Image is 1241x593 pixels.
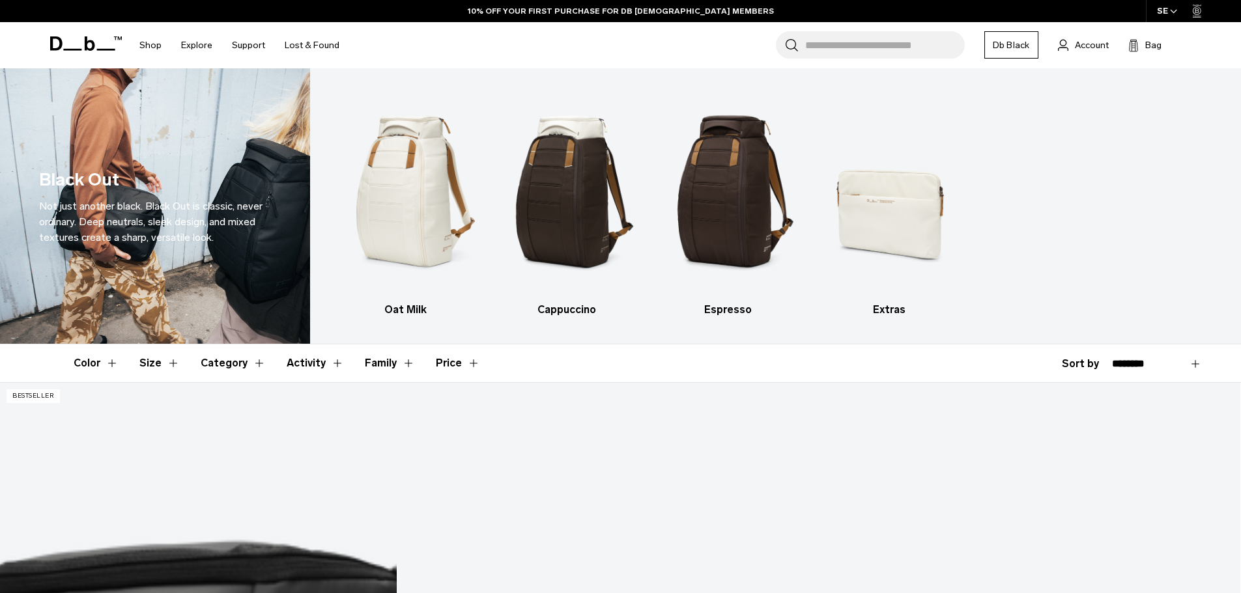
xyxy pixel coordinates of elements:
li: 1 / 4 [336,88,475,318]
a: 10% OFF YOUR FIRST PURCHASE FOR DB [DEMOGRAPHIC_DATA] MEMBERS [468,5,774,17]
a: Account [1058,37,1109,53]
span: Account [1075,38,1109,52]
button: Bag [1128,37,1162,53]
a: Db Cappuccino [498,88,636,318]
a: Db Espresso [659,88,798,318]
a: Shop [139,22,162,68]
p: Bestseller [7,389,60,403]
li: 2 / 4 [498,88,636,318]
h3: Espresso [659,302,798,318]
li: 4 / 4 [820,88,959,318]
span: Bag [1145,38,1162,52]
img: Db [336,88,475,296]
button: Toggle Filter [139,344,180,382]
a: Explore [181,22,212,68]
a: Db Oat Milk [336,88,475,318]
a: Db Extras [820,88,959,318]
nav: Main Navigation [130,22,349,68]
h3: Oat Milk [336,302,475,318]
button: Toggle Filter [287,344,344,382]
button: Toggle Filter [201,344,266,382]
p: Not just another black. Black Out is classic, never ordinary. Deep neutrals, sleek design, and mi... [39,199,271,245]
a: Support [232,22,265,68]
a: Lost & Found [285,22,339,68]
button: Toggle Filter [365,344,415,382]
button: Toggle Price [436,344,480,382]
li: 3 / 4 [659,88,798,318]
h1: Black Out [39,167,119,193]
img: Db [498,88,636,296]
h3: Cappuccino [498,302,636,318]
a: Db Black [984,31,1038,59]
img: Db [659,88,798,296]
button: Toggle Filter [74,344,119,382]
img: Db [820,88,959,296]
h3: Extras [820,302,959,318]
